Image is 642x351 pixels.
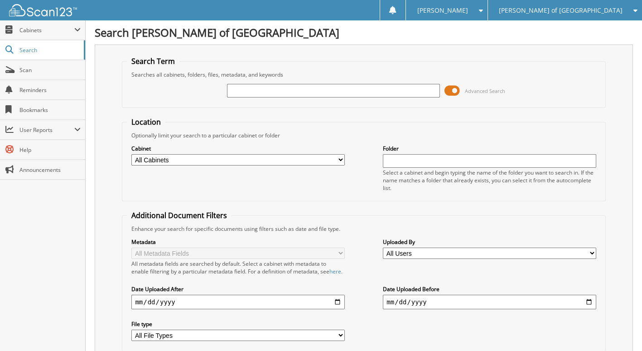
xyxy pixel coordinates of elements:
[19,126,74,134] span: User Reports
[127,132,600,139] div: Optionally limit your search to a particular cabinet or folder
[131,320,344,328] label: File type
[131,238,344,246] label: Metadata
[499,8,623,13] span: [PERSON_NAME] of [GEOGRAPHIC_DATA]
[19,86,81,94] span: Reminders
[19,46,79,54] span: Search
[465,88,505,94] span: Advanced Search
[127,117,165,127] legend: Location
[383,145,596,152] label: Folder
[19,106,81,114] span: Bookmarks
[127,71,600,78] div: Searches all cabinets, folders, files, metadata, and keywords
[417,8,468,13] span: [PERSON_NAME]
[131,285,344,293] label: Date Uploaded After
[19,66,81,74] span: Scan
[19,166,81,174] span: Announcements
[131,145,344,152] label: Cabinet
[19,146,81,154] span: Help
[127,225,600,233] div: Enhance your search for specific documents using filters such as date and file type.
[383,169,596,192] div: Select a cabinet and begin typing the name of the folder you want to search in. If the name match...
[9,4,77,16] img: scan123-logo-white.svg
[383,238,596,246] label: Uploaded By
[383,295,596,309] input: end
[131,260,344,275] div: All metadata fields are searched by default. Select a cabinet with metadata to enable filtering b...
[131,295,344,309] input: start
[329,268,341,275] a: here
[19,26,74,34] span: Cabinets
[127,56,179,66] legend: Search Term
[127,210,232,220] legend: Additional Document Filters
[95,25,633,40] h1: Search [PERSON_NAME] of [GEOGRAPHIC_DATA]
[383,285,596,293] label: Date Uploaded Before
